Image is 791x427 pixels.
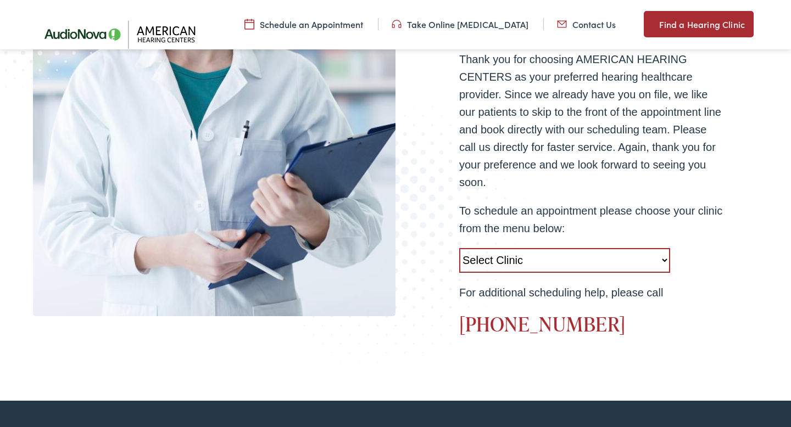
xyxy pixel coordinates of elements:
[459,50,723,191] p: Thank you for choosing AMERICAN HEARING CENTERS as your preferred hearing healthcare provider. Si...
[644,11,754,37] a: Find a Hearing Clinic
[392,18,402,30] img: utility icon
[250,95,541,394] img: Bottom portion of a graphic image with a halftone pattern, adding to the site's aesthetic appeal.
[459,202,723,237] p: To schedule an appointment please choose your clinic from the menu below:
[244,18,254,30] img: utility icon
[557,18,567,30] img: utility icon
[244,18,363,30] a: Schedule an Appointment
[644,18,654,31] img: utility icon
[392,18,528,30] a: Take Online [MEDICAL_DATA]
[459,310,626,338] a: [PHONE_NUMBER]
[459,284,723,301] p: For additional scheduling help, please call
[557,18,616,30] a: Contact Us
